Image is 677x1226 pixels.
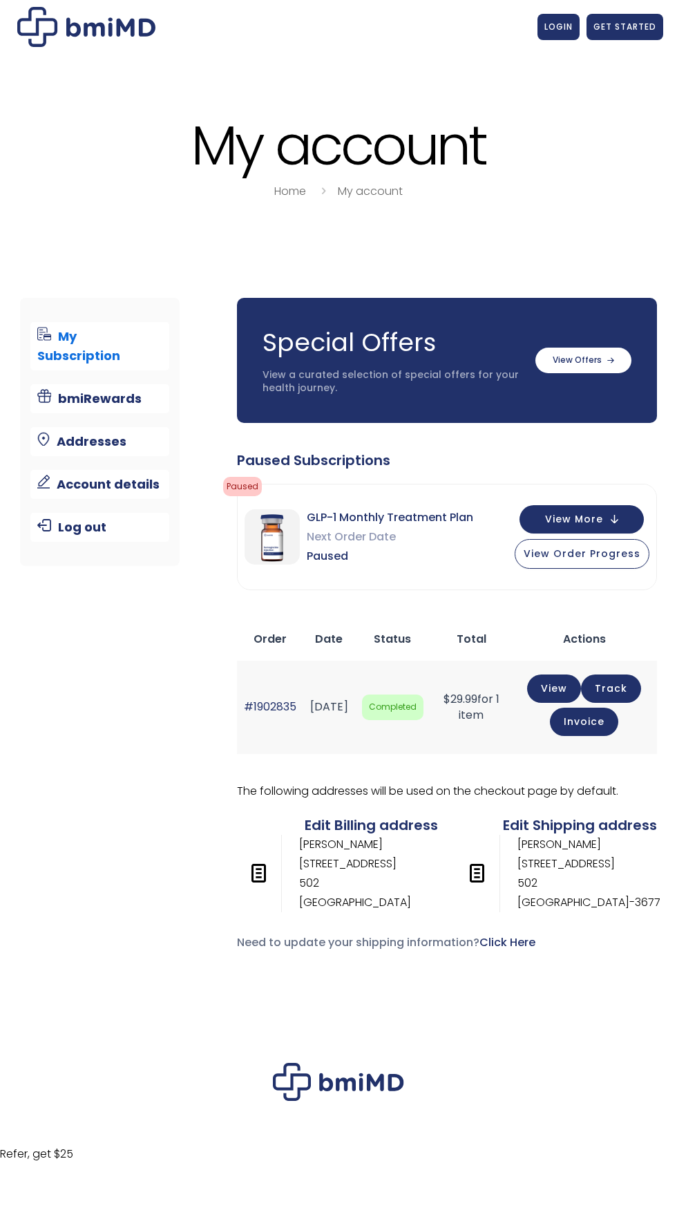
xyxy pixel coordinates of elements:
[544,21,573,32] span: LOGIN
[581,675,641,703] a: Track
[307,508,473,527] span: GLP-1 Monthly Treatment Plan
[263,368,522,395] p: View a curated selection of special offers for your health journey.
[362,695,423,720] span: Completed
[30,513,169,542] a: Log out
[515,539,649,569] button: View Order Progress
[223,477,262,496] span: Paused
[338,183,403,199] a: My account
[245,509,300,565] img: GLP-1 Monthly Treatment Plan
[20,298,179,566] nav: Account pages
[263,326,522,360] h3: Special Offers
[30,322,169,370] a: My Subscription
[310,699,348,715] time: [DATE]
[17,7,155,47] img: My account
[315,631,343,647] span: Date
[273,1063,404,1101] img: Brand Logo
[587,14,663,40] a: GET STARTED
[244,699,296,715] a: #1902835
[479,934,535,950] a: Click Here
[316,183,331,199] i: breadcrumbs separator
[374,631,411,647] span: Status
[457,631,486,647] span: Total
[254,631,287,647] span: Order
[455,835,660,912] address: [PERSON_NAME] [STREET_ADDRESS] 502 [GEOGRAPHIC_DATA]-3677
[307,547,473,566] span: Paused
[545,515,603,524] span: View More
[30,470,169,499] a: Account details
[237,451,657,470] div: Paused Subscriptions
[537,14,580,40] a: LOGIN
[430,661,513,754] td: for 1 item
[524,547,640,560] span: View Order Progress
[527,675,581,703] a: View
[519,505,644,534] button: View More
[274,183,306,199] a: Home
[30,427,169,456] a: Addresses
[563,631,606,647] span: Actions
[237,835,411,912] address: [PERSON_NAME] [STREET_ADDRESS] 502 [GEOGRAPHIC_DATA]
[305,815,438,835] a: Edit Billing address
[444,691,450,707] span: $
[550,708,618,736] a: Invoice
[14,116,663,175] h1: My account
[593,21,656,32] span: GET STARTED
[237,782,657,801] p: The following addresses will be used on the checkout page by default.
[307,527,473,547] span: Next Order Date
[237,934,535,950] span: Need to update your shipping information?
[444,691,477,707] span: 29.99
[30,384,169,413] a: bmiRewards
[503,815,657,835] a: Edit Shipping address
